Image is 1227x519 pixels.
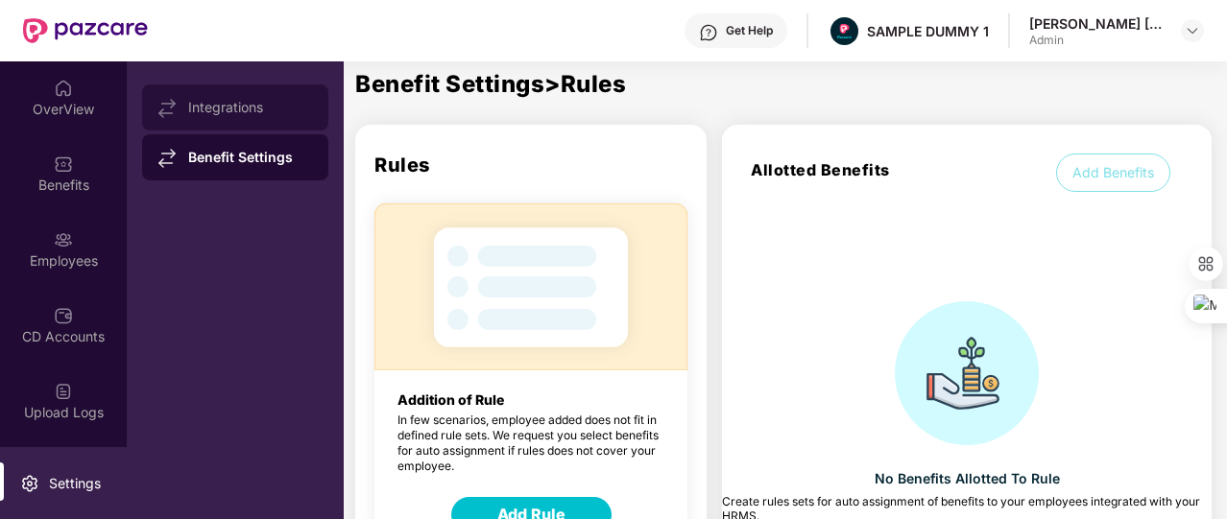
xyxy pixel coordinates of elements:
img: svg+xml;base64,PHN2ZyBpZD0iVXBsb2FkX0xvZ3MiIGRhdGEtbmFtZT0iVXBsb2FkIExvZ3MiIHhtbG5zPSJodHRwOi8vd3... [54,382,73,401]
div: Settings [43,474,107,493]
p: In few scenarios, employee added does not fit in defined rule sets. We request you select benefit... [374,413,687,474]
h1: Rules [355,125,707,177]
img: Pazcare_Alternative_logo-01-01.png [830,17,858,45]
img: svg+xml;base64,PHN2ZyB4bWxucz0iaHR0cDovL3d3dy53My5vcmcvMjAwMC9zdmciIHdpZHRoPSIxNy44MzIiIGhlaWdodD... [157,149,177,168]
div: Integrations [188,100,313,115]
p: No Benefits Allotted To Rule [875,468,1060,489]
button: Add Benefits [1056,153,1170,192]
img: svg+xml;base64,PHN2ZyBpZD0iRW1wbG95ZWVzIiB4bWxucz0iaHR0cDovL3d3dy53My5vcmcvMjAwMC9zdmciIHdpZHRoPS... [54,230,73,249]
img: svg+xml;base64,PHN2ZyBpZD0iSGVscC0zMngzMiIgeG1sbnM9Imh0dHA6Ly93d3cudzMub3JnLzIwMDAvc3ZnIiB3aWR0aD... [699,23,718,42]
div: Get Help [726,23,773,38]
h1: Allotted Benefits [722,160,890,179]
div: SAMPLE DUMMY 1 [867,22,989,40]
img: svg+xml;base64,PHN2ZyBpZD0iSG9tZSIgeG1sbnM9Imh0dHA6Ly93d3cudzMub3JnLzIwMDAvc3ZnIiB3aWR0aD0iMjAiIG... [54,79,73,98]
img: svg+xml;base64,PHN2ZyBpZD0iU2V0dGluZy0yMHgyMCIgeG1sbnM9Imh0dHA6Ly93d3cudzMub3JnLzIwMDAvc3ZnIiB3aW... [20,474,39,493]
p: Addition of Rule [374,370,687,408]
div: Benefit Settings [188,148,313,167]
h1: Benefit Settings > Rules [355,73,1227,96]
img: svg+xml;base64,PHN2ZyBpZD0iQmVuZWZpdHMiIHhtbG5zPSJodHRwOi8vd3d3LnczLm9yZy8yMDAwL3N2ZyIgd2lkdGg9Ij... [54,154,73,174]
img: New Pazcare Logo [23,18,148,43]
img: Add Rules Icon [374,203,687,370]
img: svg+xml;base64,PHN2ZyB4bWxucz0iaHR0cDovL3d3dy53My5vcmcvMjAwMC9zdmciIHdpZHRoPSIxNy44MzIiIGhlaWdodD... [157,99,177,118]
img: Allotted Benefits Icon [895,301,1039,445]
img: svg+xml;base64,PHN2ZyBpZD0iQ0RfQWNjb3VudHMiIGRhdGEtbmFtZT0iQ0QgQWNjb3VudHMiIHhtbG5zPSJodHRwOi8vd3... [54,306,73,325]
div: Admin [1029,33,1164,48]
img: svg+xml;base64,PHN2ZyBpZD0iRHJvcGRvd24tMzJ4MzIiIHhtbG5zPSJodHRwOi8vd3d3LnczLm9yZy8yMDAwL3N2ZyIgd2... [1185,23,1200,38]
div: [PERSON_NAME] [PERSON_NAME] [1029,14,1164,33]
